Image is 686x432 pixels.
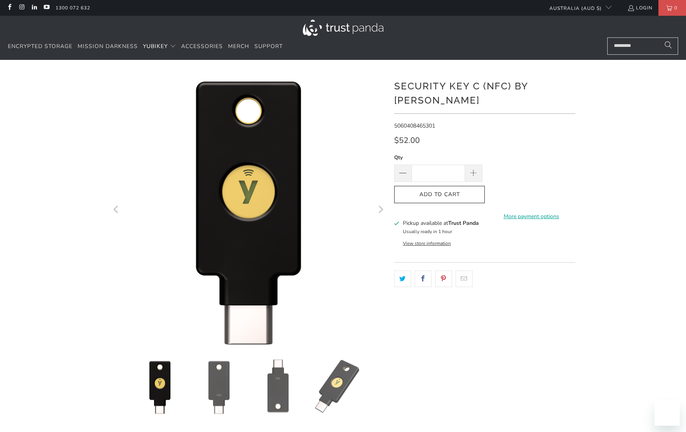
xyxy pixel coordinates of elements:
[143,43,168,50] span: YubiKey
[403,228,452,235] small: Usually ready in 1 hour
[191,359,247,414] img: Security Key C (NFC) by Yubico - Trust Panda
[303,20,384,36] img: Trust Panda Australia
[181,37,223,56] a: Accessories
[31,5,37,11] a: Trust Panda Australia on LinkedIn
[6,5,13,11] a: Trust Panda Australia on Facebook
[18,5,25,11] a: Trust Panda Australia on Instagram
[456,271,473,287] a: Email this to a friend
[394,271,411,287] a: Share this on Twitter
[8,37,72,56] a: Encrypted Storage
[487,212,575,221] a: More payment options
[435,271,452,287] a: Share this on Pinterest
[394,78,575,108] h1: Security Key C (NFC) by [PERSON_NAME]
[448,219,479,227] b: Trust Panda
[415,271,432,287] a: Share this on Facebook
[402,191,476,198] span: Add to Cart
[132,359,187,414] img: Security Key C (NFC) by Yubico - Trust Panda
[250,359,306,414] img: Security Key C (NFC) by Yubico - Trust Panda
[110,72,123,347] button: Previous
[143,37,176,56] summary: YubiKey
[228,37,249,56] a: Merch
[310,359,365,414] img: Security Key C (NFC) by Yubico - Trust Panda
[78,37,138,56] a: Mission Darkness
[78,43,138,50] span: Mission Darkness
[403,219,479,227] h3: Pickup available at
[627,4,653,12] a: Login
[56,4,90,12] a: 1300 072 632
[228,43,249,50] span: Merch
[111,72,386,347] a: Security Key C (NFC) by Yubico - Trust Panda
[43,5,50,11] a: Trust Panda Australia on YouTube
[254,43,283,50] span: Support
[374,72,387,347] button: Next
[394,135,420,146] span: $52.00
[607,37,678,55] input: Search...
[403,240,451,247] button: View store information
[394,122,435,130] span: 5060408465301
[394,153,482,162] label: Qty
[394,186,485,204] button: Add to Cart
[658,37,678,55] button: Search
[181,43,223,50] span: Accessories
[254,37,283,56] a: Support
[654,400,680,426] iframe: Button to launch messaging window
[8,43,72,50] span: Encrypted Storage
[8,37,283,56] nav: Translation missing: en.navigation.header.main_nav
